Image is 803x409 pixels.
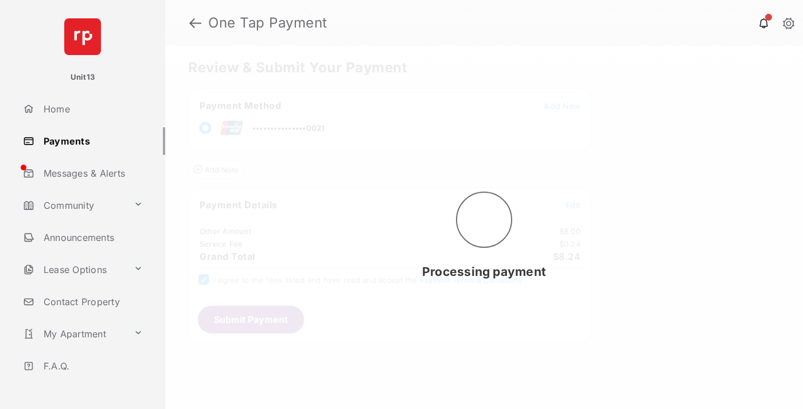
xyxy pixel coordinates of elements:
p: Unit13 [71,72,95,83]
img: svg+xml;base64,PHN2ZyB4bWxucz0iaHR0cDovL3d3dy53My5vcmcvMjAwMC9zdmciIHdpZHRoPSI2NCIgaGVpZ2h0PSI2NC... [64,18,101,55]
a: Payments [18,127,165,155]
a: Messages & Alerts [18,159,165,187]
a: Community [18,192,129,219]
span: Processing payment [422,264,546,279]
a: Contact Property [18,288,165,315]
a: My Apartment [18,320,129,348]
strong: One Tap Payment [208,16,328,30]
a: Announcements [18,224,165,251]
a: Lease Options [18,256,129,283]
a: Home [18,95,165,123]
a: F.A.Q. [18,352,165,380]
